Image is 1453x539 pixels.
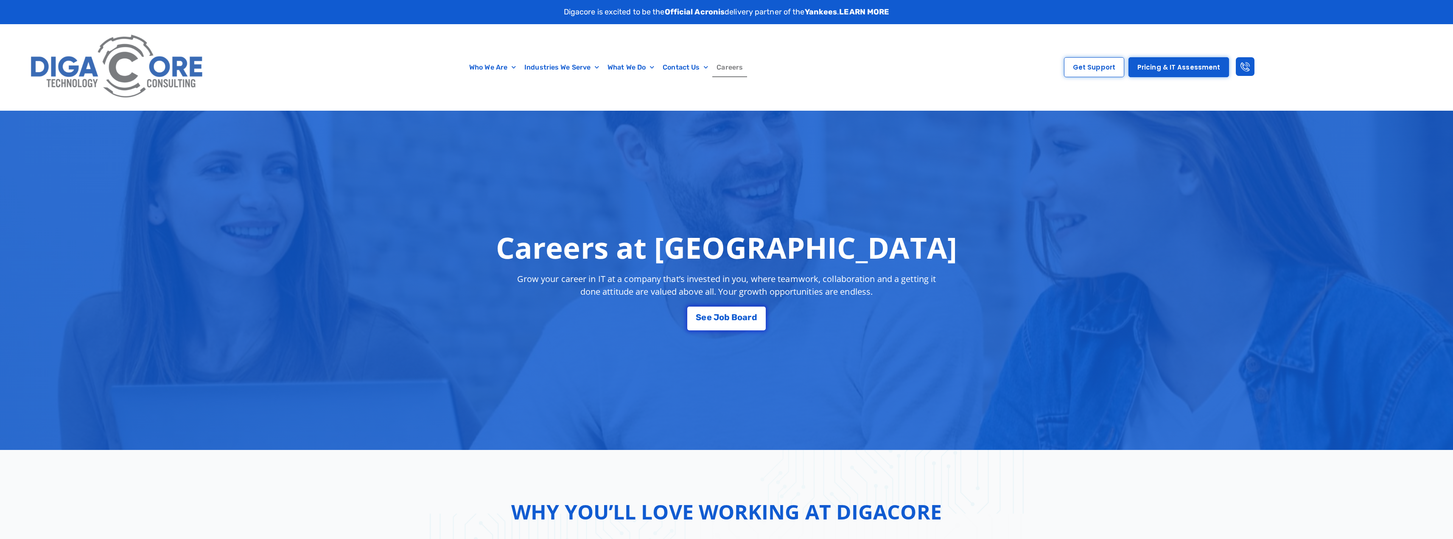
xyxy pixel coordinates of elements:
[665,7,725,17] strong: Official Acronis
[510,273,944,298] p: Grow your career in IT at a company that’s invested in you, where teamwork, collaboration and a g...
[520,58,603,77] a: Industries We Serve
[687,307,765,330] a: See Job Board
[731,313,737,321] span: B
[707,313,712,321] span: e
[696,313,701,321] span: S
[719,313,724,321] span: o
[276,58,937,77] nav: Menu
[564,6,890,18] p: Digacore is excited to be the delivery partner of the .
[1137,64,1220,70] span: Pricing & IT Assessment
[712,58,747,77] a: Careers
[752,313,757,321] span: d
[465,58,520,77] a: Who We Are
[1128,57,1229,77] a: Pricing & IT Assessment
[1073,64,1115,70] span: Get Support
[603,58,658,77] a: What We Do
[714,313,719,321] span: J
[496,230,957,264] h1: Careers at [GEOGRAPHIC_DATA]
[511,497,942,527] h2: Why You’ll Love Working at Digacore
[701,313,706,321] span: e
[737,313,742,321] span: o
[747,313,751,321] span: r
[742,313,747,321] span: a
[658,58,712,77] a: Contact Us
[839,7,889,17] a: LEARN MORE
[26,28,209,106] img: Digacore logo 1
[1064,57,1124,77] a: Get Support
[724,313,730,321] span: b
[805,7,837,17] strong: Yankees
